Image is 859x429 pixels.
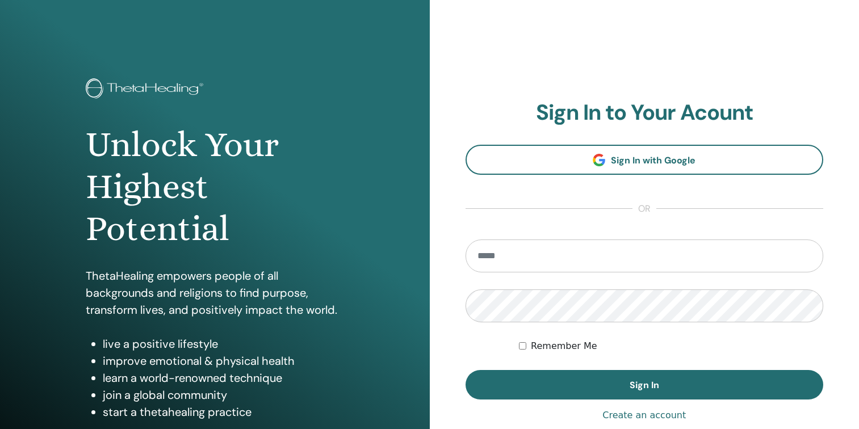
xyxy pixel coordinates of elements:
[519,339,823,353] div: Keep me authenticated indefinitely or until I manually logout
[103,403,343,420] li: start a thetahealing practice
[86,124,343,250] h1: Unlock Your Highest Potential
[103,386,343,403] li: join a global community
[632,202,656,216] span: or
[103,335,343,352] li: live a positive lifestyle
[630,379,659,391] span: Sign In
[466,370,824,399] button: Sign In
[611,154,695,166] span: Sign In with Google
[103,352,343,369] li: improve emotional & physical health
[531,339,597,353] label: Remember Me
[602,409,686,422] a: Create an account
[103,369,343,386] li: learn a world-renowned technique
[86,267,343,318] p: ThetaHealing empowers people of all backgrounds and religions to find purpose, transform lives, a...
[466,100,824,126] h2: Sign In to Your Acount
[466,145,824,175] a: Sign In with Google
